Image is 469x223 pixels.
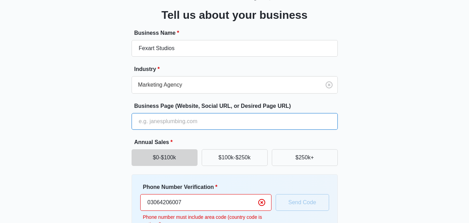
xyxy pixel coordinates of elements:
button: $100k-$250k [202,149,268,166]
label: Phone Number Verification [143,183,274,191]
label: Annual Sales [134,138,341,146]
h3: Tell us about your business [161,7,308,23]
label: Business Page (Website, Social URL, or Desired Page URL) [134,102,341,110]
input: e.g. Jane's Plumbing [132,40,338,57]
button: Clear [256,197,267,208]
button: $250k+ [272,149,338,166]
input: e.g. janesplumbing.com [132,113,338,130]
button: Clear [324,79,335,90]
label: Business Name [134,29,341,37]
button: $0-$100k [132,149,198,166]
label: Industry [134,65,341,73]
input: Ex. +1-555-555-5555 [140,194,271,211]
